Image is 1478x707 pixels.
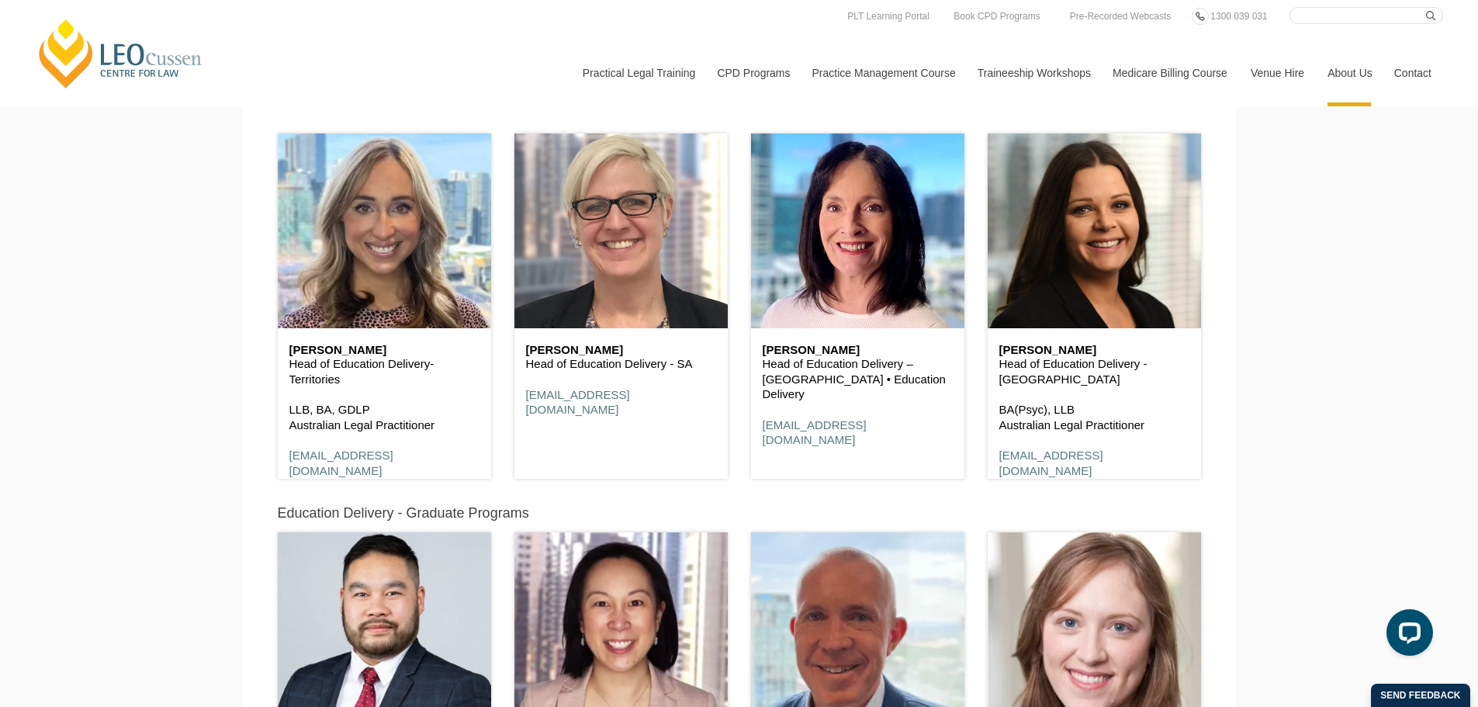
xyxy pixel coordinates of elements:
a: Practical Legal Training [571,40,706,106]
h6: [PERSON_NAME] [999,344,1189,357]
a: [EMAIL_ADDRESS][DOMAIN_NAME] [763,418,867,447]
p: LLB, BA, GDLP Australian Legal Practitioner [289,402,479,432]
iframe: LiveChat chat widget [1374,603,1439,668]
span: 1300 039 031 [1210,11,1267,22]
a: Venue Hire [1239,40,1316,106]
h5: Education Delivery - Graduate Programs [278,506,529,522]
a: About Us [1316,40,1383,106]
a: CPD Programs [705,40,800,106]
a: 1300 039 031 [1206,8,1271,25]
a: Pre-Recorded Webcasts [1066,8,1175,25]
a: Contact [1383,40,1443,106]
a: PLT Learning Portal [843,8,933,25]
h6: [PERSON_NAME] [526,344,716,357]
a: [EMAIL_ADDRESS][DOMAIN_NAME] [289,449,393,477]
a: Medicare Billing Course [1101,40,1239,106]
a: Traineeship Workshops [966,40,1101,106]
a: [PERSON_NAME] Centre for Law [35,17,206,90]
p: Head of Education Delivery - SA [526,356,716,372]
a: Book CPD Programs [950,8,1044,25]
a: [EMAIL_ADDRESS][DOMAIN_NAME] [999,449,1103,477]
h6: [PERSON_NAME] [763,344,953,357]
p: Head of Education Delivery – [GEOGRAPHIC_DATA] • Education Delivery [763,356,953,402]
p: Head of Education Delivery-Territories [289,356,479,386]
h6: [PERSON_NAME] [289,344,479,357]
a: [EMAIL_ADDRESS][DOMAIN_NAME] [526,388,630,417]
p: BA(Psyc), LLB Australian Legal Practitioner [999,402,1189,432]
p: Head of Education Delivery - [GEOGRAPHIC_DATA] [999,356,1189,386]
a: Practice Management Course [801,40,966,106]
